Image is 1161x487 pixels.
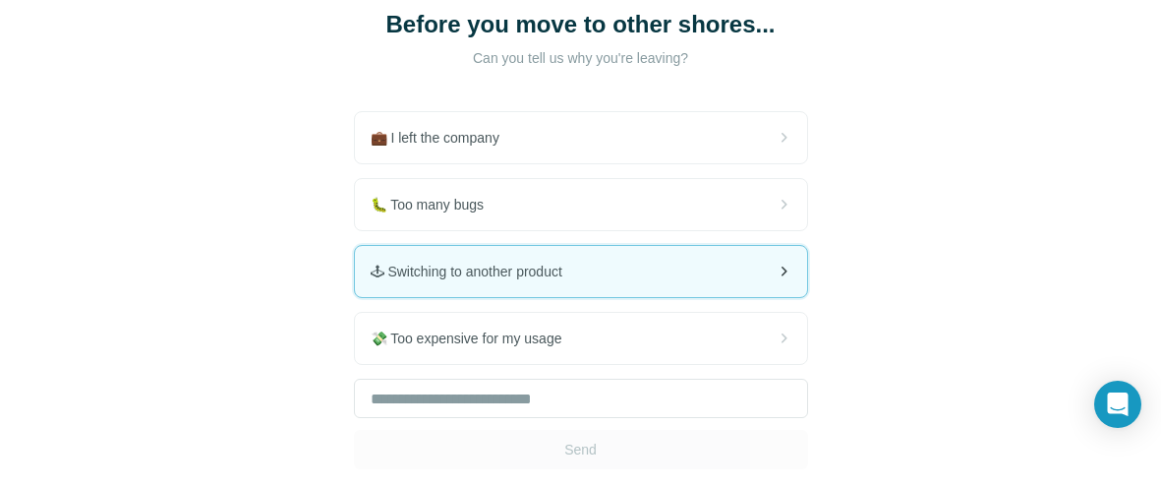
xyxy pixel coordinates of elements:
span: 💼 I left the company [371,128,515,148]
div: Open Intercom Messenger [1094,381,1141,428]
h1: Before you move to other shores... [384,9,778,40]
span: 🐛 Too many bugs [371,195,500,214]
span: 🕹 Switching to another product [371,262,578,281]
p: Can you tell us why you're leaving? [384,48,778,68]
span: 💸 Too expensive for my usage [371,329,578,348]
